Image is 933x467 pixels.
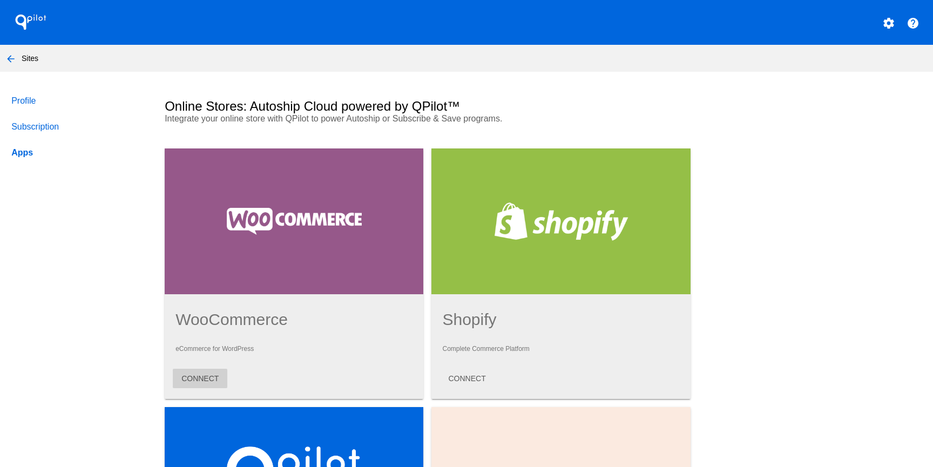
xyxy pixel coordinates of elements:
[442,345,679,353] p: Complete Commerce Platform
[882,17,895,30] mat-icon: settings
[165,99,460,114] h2: Online Stores: Autoship Cloud powered by QPilot™
[9,88,146,114] a: Profile
[175,345,413,353] p: eCommerce for WordPress
[4,52,17,65] mat-icon: arrow_back
[175,310,413,329] h1: WooCommerce
[9,140,146,166] a: Apps
[9,114,146,140] a: Subscription
[448,374,485,383] span: CONNECT
[165,114,550,124] p: Integrate your online store with QPilot to power Autoship or Subscribe & Save programs.
[442,310,679,329] h1: Shopify
[9,11,52,33] h1: QPilot
[181,374,219,383] span: CONNECT
[907,17,920,30] mat-icon: help
[173,369,227,388] button: CONNECT
[440,369,494,388] button: CONNECT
